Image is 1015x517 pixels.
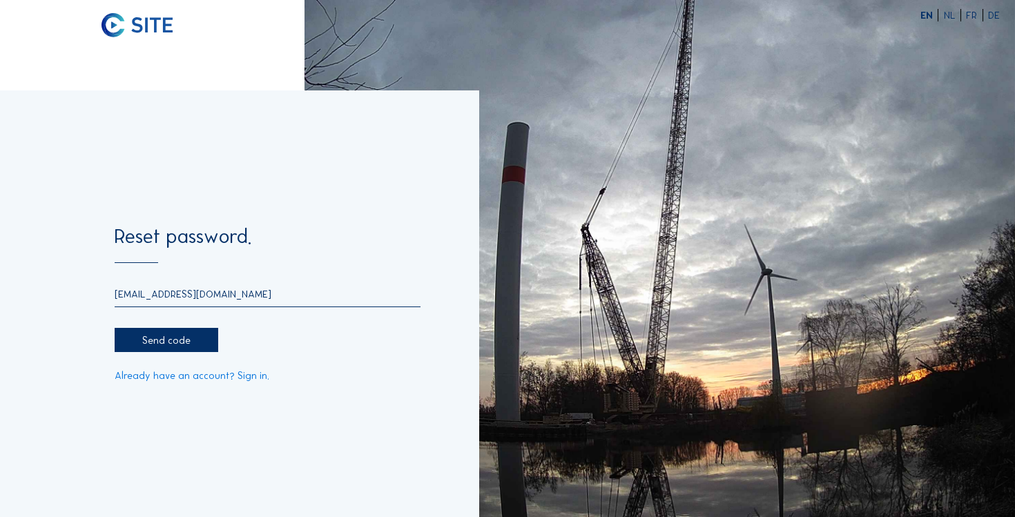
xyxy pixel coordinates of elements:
div: NL [944,10,961,21]
div: Send code [115,328,218,352]
a: Already have an account? Sign in. [115,371,269,381]
div: Reset password. [115,226,420,263]
img: C-SITE logo [101,13,173,37]
div: DE [988,10,1000,21]
div: EN [920,10,938,21]
div: FR [966,10,983,21]
input: Email [115,288,420,300]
